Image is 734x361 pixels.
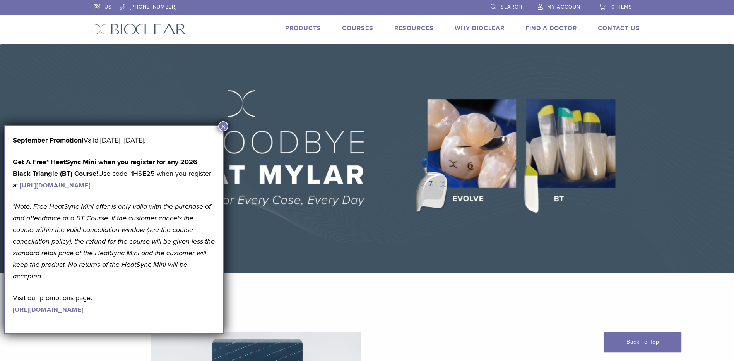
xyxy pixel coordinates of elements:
a: [URL][DOMAIN_NAME] [13,306,84,314]
span: My Account [547,4,583,10]
b: September Promotion! [13,136,84,144]
a: Back To Top [604,332,681,352]
a: Courses [342,24,373,32]
em: *Note: Free HeatSync Mini offer is only valid with the purchase of and attendance at a BT Course.... [13,202,215,280]
a: Why Bioclear [455,24,505,32]
p: Use code: 1HSE25 when you register at: [13,156,215,191]
p: Visit our promotions page: [13,292,215,315]
a: [URL][DOMAIN_NAME] [20,182,91,189]
a: Resources [394,24,434,32]
button: Close [218,121,228,131]
a: Contact Us [598,24,640,32]
span: Search [501,4,522,10]
img: Bioclear [94,24,186,35]
a: Products [285,24,321,32]
span: 0 items [611,4,632,10]
a: Find A Doctor [525,24,577,32]
p: Valid [DATE]–[DATE]. [13,134,215,146]
strong: Get A Free* HeatSync Mini when you register for any 2026 Black Triangle (BT) Course! [13,158,197,178]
